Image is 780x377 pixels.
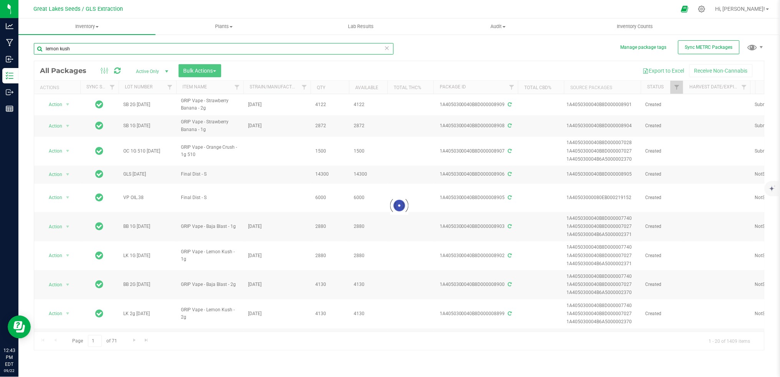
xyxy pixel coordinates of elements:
[384,43,390,53] span: Clear
[156,23,292,30] span: Plants
[8,316,31,339] iframe: Resource center
[430,23,566,30] span: Audit
[18,23,156,30] span: Inventory
[678,40,740,54] button: Sync METRC Packages
[6,55,13,63] inline-svg: Inbound
[685,45,733,50] span: Sync METRC Packages
[6,39,13,47] inline-svg: Manufacturing
[338,23,384,30] span: Lab Results
[676,2,693,17] span: Open Ecommerce Menu
[6,22,13,30] inline-svg: Analytics
[621,44,667,51] button: Manage package tags
[34,43,394,55] input: Search Package ID, Item Name, SKU, Lot or Part Number...
[156,18,293,35] a: Plants
[3,368,15,374] p: 09/22
[567,18,704,35] a: Inventory Counts
[6,105,13,113] inline-svg: Reports
[430,18,567,35] a: Audit
[293,18,430,35] a: Lab Results
[6,72,13,80] inline-svg: Inventory
[6,88,13,96] inline-svg: Outbound
[715,6,765,12] span: Hi, [PERSON_NAME]!
[34,6,123,12] span: Great Lakes Seeds / GLS Extraction
[607,23,664,30] span: Inventory Counts
[18,18,156,35] a: Inventory
[3,347,15,368] p: 12:43 PM EDT
[697,5,707,13] div: Manage settings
